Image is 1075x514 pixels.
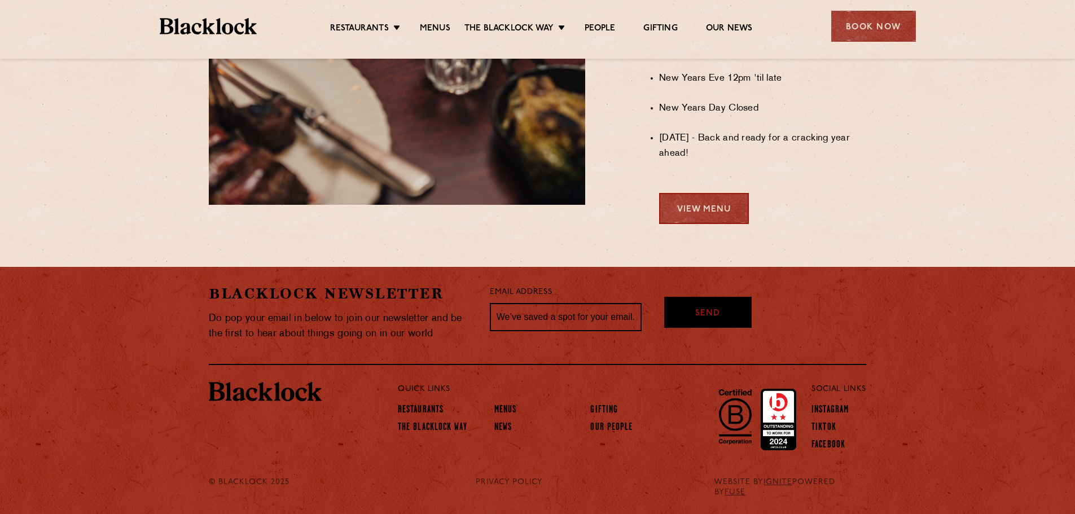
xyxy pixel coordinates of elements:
[494,405,517,417] a: Menus
[811,405,849,417] a: Instagram
[590,422,633,434] a: Our People
[706,477,875,498] div: WEBSITE BY POWERED BY
[398,405,444,417] a: Restaurants
[490,303,642,331] input: We’ve saved a spot for your email...
[761,389,796,451] img: Accred_2023_2star.png
[330,23,389,36] a: Restaurants
[476,477,543,487] a: PRIVACY POLICY
[659,131,866,161] li: [DATE] - Back and ready for a cracking year ahead!
[494,422,512,434] a: News
[200,477,313,498] div: © Blacklock 2025
[490,286,552,299] label: Email Address
[659,71,866,86] li: New Years Eve 12pm 'til late
[420,23,450,36] a: Menus
[659,101,866,116] li: New Years Day Closed
[209,311,473,341] p: Do pop your email in below to join our newsletter and be the first to hear about things going on ...
[712,383,758,450] img: B-Corp-Logo-Black-RGB.svg
[398,382,774,397] p: Quick Links
[695,307,720,320] span: Send
[585,23,615,36] a: People
[398,422,467,434] a: The Blacklock Way
[464,23,554,36] a: The Blacklock Way
[811,440,845,452] a: Facebook
[209,284,473,304] h2: Blacklock Newsletter
[725,488,745,497] a: FUSE
[811,382,866,397] p: Social Links
[764,478,792,486] a: IGNITE
[706,23,753,36] a: Our News
[160,18,257,34] img: BL_Textured_Logo-footer-cropped.svg
[831,11,916,42] div: Book Now
[659,193,749,224] a: View Menu
[209,382,322,401] img: BL_Textured_Logo-footer-cropped.svg
[811,422,836,434] a: TikTok
[643,23,677,36] a: Gifting
[590,405,618,417] a: Gifting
